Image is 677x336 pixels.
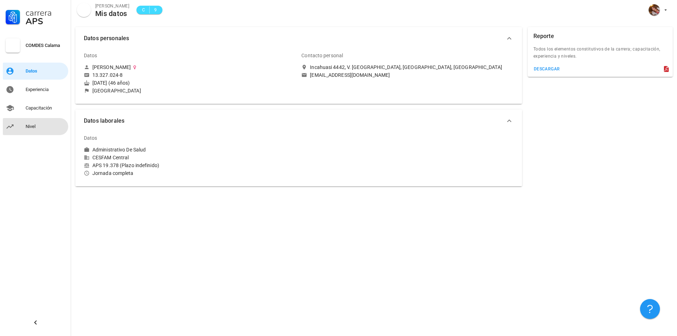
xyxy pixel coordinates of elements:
[84,170,296,176] div: Jornada completa
[92,87,141,94] div: [GEOGRAPHIC_DATA]
[301,72,513,78] a: [EMAIL_ADDRESS][DOMAIN_NAME]
[75,27,522,50] button: Datos personales
[84,47,97,64] div: Datos
[84,154,296,161] div: CESFAM Central
[84,116,505,126] span: Datos laborales
[92,72,123,78] div: 13.327.024-8
[26,68,65,74] div: Datos
[26,43,65,48] div: COMDES Calama
[92,64,131,70] div: [PERSON_NAME]
[310,72,390,78] div: [EMAIL_ADDRESS][DOMAIN_NAME]
[152,6,158,14] span: 9
[84,80,296,86] div: [DATE] (46 años)
[528,46,673,64] div: Todos los elementos constitutivos de la carrera; capacitación, experiencia y niveles.
[3,63,68,80] a: Datos
[26,105,65,111] div: Capacitación
[26,124,65,129] div: Nivel
[84,33,505,43] span: Datos personales
[84,162,296,169] div: APS 19.378 (Plazo indefinido)
[533,66,560,71] div: descargar
[533,27,554,46] div: Reporte
[75,110,522,132] button: Datos laborales
[301,47,343,64] div: Contacto personal
[3,81,68,98] a: Experiencia
[3,118,68,135] a: Nivel
[84,129,97,146] div: Datos
[141,6,146,14] span: C
[95,2,129,10] div: [PERSON_NAME]
[26,9,65,17] div: Carrera
[310,64,502,70] div: Incahuasi 4442, V. [GEOGRAPHIC_DATA], [GEOGRAPHIC_DATA], [GEOGRAPHIC_DATA]
[649,4,660,16] div: avatar
[95,10,129,17] div: Mis datos
[92,146,146,153] div: Administrativo De Salud
[301,64,513,70] a: Incahuasi 4442, V. [GEOGRAPHIC_DATA], [GEOGRAPHIC_DATA], [GEOGRAPHIC_DATA]
[531,64,563,74] button: descargar
[77,3,91,17] div: avatar
[26,17,65,26] div: APS
[3,100,68,117] a: Capacitación
[26,87,65,92] div: Experiencia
